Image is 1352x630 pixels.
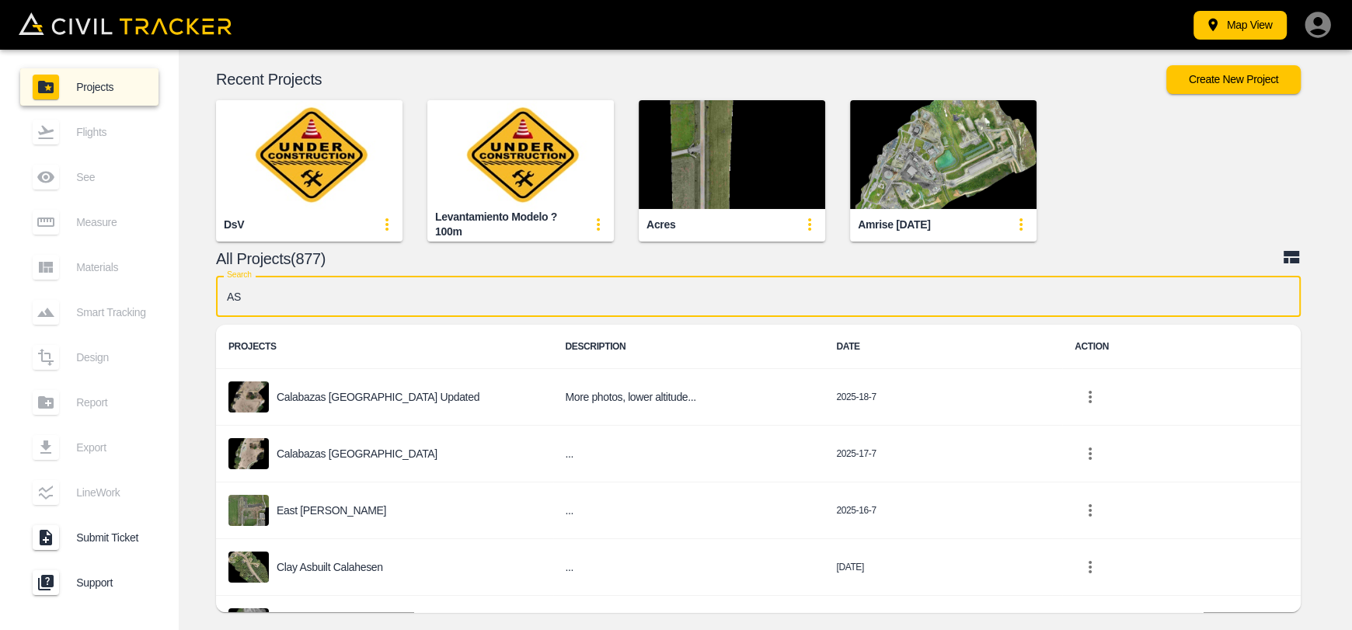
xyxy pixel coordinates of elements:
span: Submit Ticket [76,531,146,544]
img: Levantamiento modelo ?100m [427,100,614,209]
img: project-image [228,552,269,583]
td: [DATE] [824,539,1062,596]
h6: ... [566,444,812,464]
img: Civil Tracker [19,12,232,34]
th: ACTION [1062,325,1301,369]
p: Calabazas [GEOGRAPHIC_DATA] Updated [277,391,479,403]
p: East [PERSON_NAME] [277,504,386,517]
button: Map View [1193,11,1287,40]
button: Create New Project [1166,65,1301,94]
span: Projects [76,81,146,93]
td: 2025-16-7 [824,482,1062,539]
img: project-image [228,438,269,469]
div: Levantamiento modelo ?100m [435,210,583,238]
a: Support [20,564,159,601]
button: update-card-details [583,209,614,240]
p: Calabazas [GEOGRAPHIC_DATA] [277,447,437,460]
h6: ... [566,501,812,520]
h6: More photos, lower altitude [566,388,812,407]
button: update-card-details [371,209,402,240]
div: Amrise [DATE] [858,218,930,232]
button: update-card-details [1005,209,1037,240]
a: Submit Ticket [20,519,159,556]
a: Projects [20,68,159,106]
th: PROJECTS [216,325,553,369]
img: Acres [639,100,825,209]
td: 2025-18-7 [824,369,1062,426]
th: DATE [824,325,1062,369]
img: Amrise August 2025 [850,100,1037,209]
th: DESCRIPTION [553,325,824,369]
h6: ... [566,558,812,577]
span: Support [76,576,146,589]
td: 2025-17-7 [824,426,1062,482]
p: Recent Projects [216,73,1166,85]
img: dsV [216,100,402,209]
img: project-image [228,381,269,412]
p: Clay Asbuilt Calahesen [277,561,383,573]
div: Acres [646,218,675,232]
p: All Projects(877) [216,252,1282,265]
div: dsV [224,218,244,232]
button: update-card-details [794,209,825,240]
img: project-image [228,495,269,526]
